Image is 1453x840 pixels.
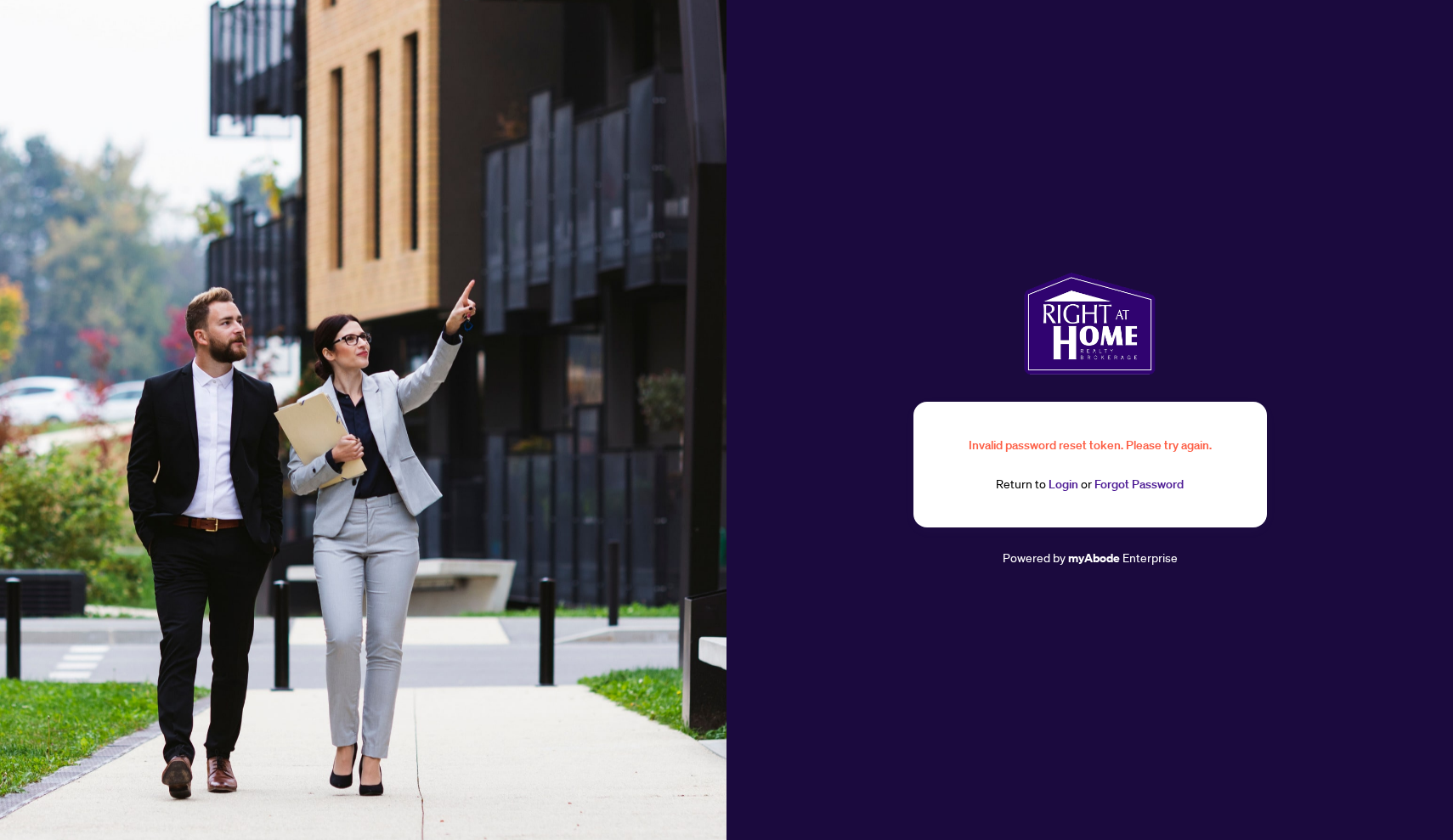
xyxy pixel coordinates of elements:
a: myAbode [1068,549,1120,567]
div: Return to or [954,475,1226,494]
img: ma-logo [1024,273,1156,375]
span: Powered by [1003,550,1066,565]
div: Invalid password reset token. Please try again. [954,436,1226,454]
a: Forgot Password [1094,476,1184,492]
a: Login [1049,476,1078,492]
span: Enterprise [1122,550,1178,565]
